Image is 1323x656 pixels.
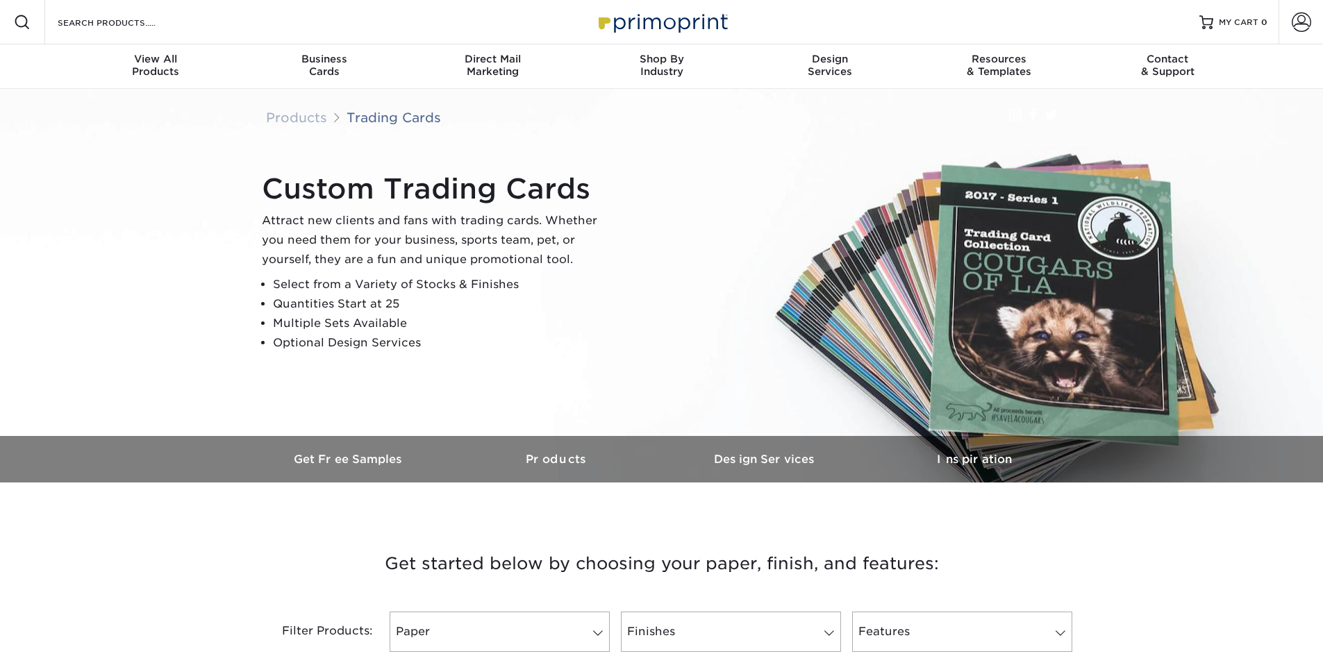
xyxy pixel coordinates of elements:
div: Marketing [408,53,577,78]
div: Cards [240,53,408,78]
div: Products [72,53,240,78]
h3: Inspiration [870,453,1079,466]
a: Contact& Support [1083,44,1252,89]
a: Shop ByIndustry [577,44,746,89]
a: Inspiration [870,436,1079,482]
img: Primoprint [592,7,731,37]
span: Direct Mail [408,53,577,65]
h3: Get started below by choosing your paper, finish, and features: [256,532,1068,595]
span: Contact [1083,53,1252,65]
p: Attract new clients and fans with trading cards. Whether you need them for your business, sports ... [262,211,609,269]
span: 0 [1261,17,1267,27]
div: & Templates [915,53,1083,78]
a: Get Free Samples [245,436,454,482]
a: BusinessCards [240,44,408,89]
a: DesignServices [746,44,915,89]
a: Trading Cards [347,110,441,125]
span: Design [746,53,915,65]
span: Resources [915,53,1083,65]
div: & Support [1083,53,1252,78]
a: Products [266,110,327,125]
input: SEARCH PRODUCTS..... [56,14,192,31]
h1: Custom Trading Cards [262,172,609,205]
span: Business [240,53,408,65]
div: Services [746,53,915,78]
h3: Products [454,453,662,466]
a: Resources& Templates [915,44,1083,89]
span: Shop By [577,53,746,65]
a: Products [454,436,662,482]
div: Filter Products: [245,612,384,652]
span: View All [72,53,240,65]
span: MY CART [1219,17,1258,28]
a: Paper [390,612,610,652]
li: Quantities Start at 25 [273,294,609,314]
li: Optional Design Services [273,333,609,353]
div: Industry [577,53,746,78]
h3: Get Free Samples [245,453,454,466]
a: Features [852,612,1072,652]
li: Select from a Variety of Stocks & Finishes [273,275,609,294]
a: Design Services [662,436,870,482]
a: View AllProducts [72,44,240,89]
h3: Design Services [662,453,870,466]
a: Direct MailMarketing [408,44,577,89]
a: Finishes [621,612,841,652]
li: Multiple Sets Available [273,314,609,333]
